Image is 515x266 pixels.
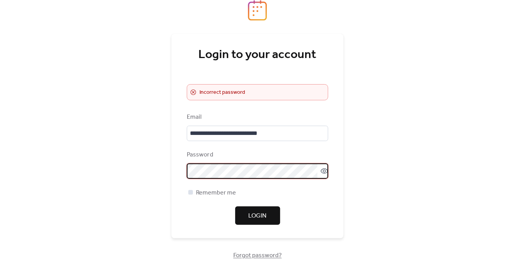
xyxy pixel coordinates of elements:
span: Remember me [196,188,236,198]
button: Login [235,206,280,225]
div: Login to your account [187,47,328,63]
span: Incorrect password [199,88,245,97]
a: Forgot password? [233,253,282,258]
span: Forgot password? [233,251,282,260]
div: Password [187,150,327,160]
div: Email [187,113,327,122]
span: Login [249,211,267,221]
